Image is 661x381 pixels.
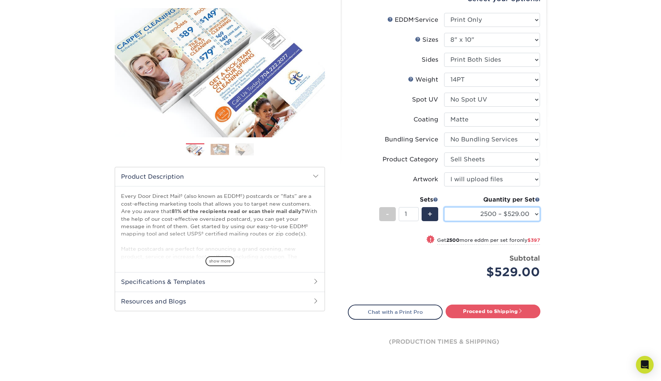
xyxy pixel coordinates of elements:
[636,356,654,374] div: Open Intercom Messenger
[415,35,438,44] div: Sizes
[379,195,438,204] div: Sets
[446,237,460,243] strong: 2500
[509,254,540,262] strong: Subtotal
[408,75,438,84] div: Weight
[115,272,325,291] h2: Specifications & Templates
[446,305,540,318] a: Proceed to Shipping
[115,292,325,311] h2: Resources and Blogs
[437,237,540,245] small: Get more eddm per set for
[527,237,540,243] span: $397
[383,155,438,164] div: Product Category
[444,195,540,204] div: Quantity per Set
[186,144,204,156] img: EDDM 01
[414,18,415,21] sup: ®
[517,237,540,243] span: only
[348,305,443,319] a: Chat with a Print Pro
[387,16,438,24] div: EDDM Service
[428,209,432,220] span: +
[413,175,438,184] div: Artwork
[235,143,254,156] img: EDDM 03
[205,256,234,266] span: show more
[115,3,325,143] img: Matte 01
[121,192,319,343] p: Every Door Direct Mail® (also known as EDDM®) postcards or “flats” are a cost-effecting marketing...
[348,320,540,364] div: (production times & shipping)
[413,115,438,124] div: Coating
[115,167,325,186] h2: Product Description
[450,263,540,281] div: $529.00
[422,55,438,64] div: Sides
[385,135,438,144] div: Bundling Service
[386,209,389,220] span: -
[412,95,438,104] div: Spot UV
[211,144,229,155] img: EDDM 02
[172,208,304,214] strong: 81% of the recipients read or scan their mail daily?
[430,236,432,244] span: !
